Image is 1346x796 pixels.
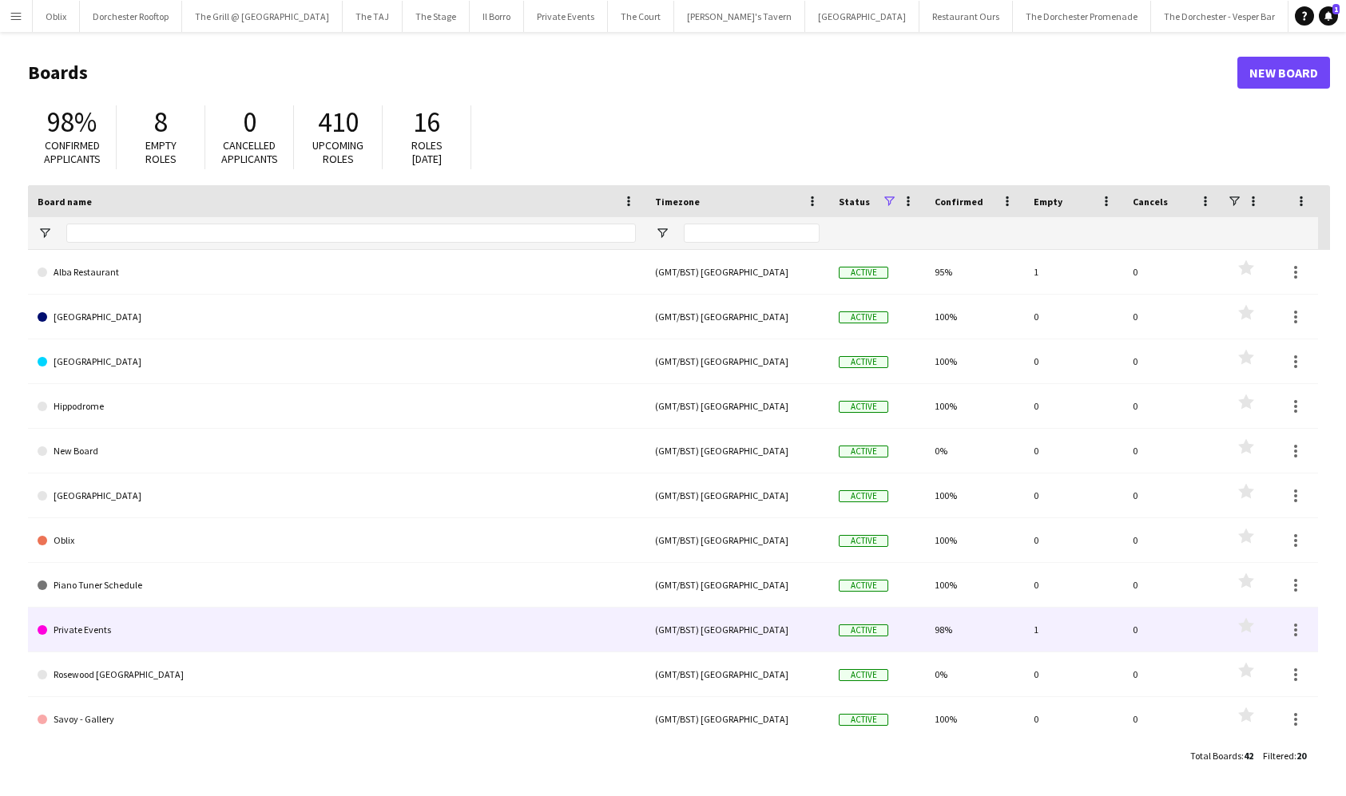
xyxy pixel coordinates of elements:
[1332,4,1340,14] span: 1
[925,384,1024,428] div: 100%
[839,196,870,208] span: Status
[411,138,443,166] span: Roles [DATE]
[1024,429,1123,473] div: 0
[1024,608,1123,651] div: 1
[38,339,636,384] a: [GEOGRAPHIC_DATA]
[655,226,669,240] button: Open Filter Menu
[655,196,700,208] span: Timezone
[839,580,888,592] span: Active
[38,518,636,563] a: Oblix
[38,250,636,295] a: Alba Restaurant
[38,384,636,429] a: Hippodrome
[1024,652,1123,696] div: 0
[925,518,1024,562] div: 100%
[80,1,182,32] button: Dorchester Rooftop
[1123,563,1222,607] div: 0
[839,311,888,323] span: Active
[925,608,1024,651] div: 98%
[1190,750,1241,762] span: Total Boards
[925,429,1024,473] div: 0%
[925,339,1024,383] div: 100%
[1296,750,1306,762] span: 20
[343,1,403,32] button: The TAJ
[608,1,674,32] button: The Court
[38,697,636,742] a: Savoy - Gallery
[805,1,919,32] button: [GEOGRAPHIC_DATA]
[925,473,1024,517] div: 100%
[919,1,1013,32] button: Restaurant Ours
[1123,652,1222,696] div: 0
[44,138,101,166] span: Confirmed applicants
[33,1,80,32] button: Oblix
[1024,518,1123,562] div: 0
[38,652,636,697] a: Rosewood [GEOGRAPHIC_DATA]
[1123,697,1222,741] div: 0
[1123,339,1222,383] div: 0
[403,1,470,32] button: The Stage
[1123,250,1222,294] div: 0
[1034,196,1062,208] span: Empty
[645,250,829,294] div: (GMT/BST) [GEOGRAPHIC_DATA]
[839,490,888,502] span: Active
[318,105,359,140] span: 410
[645,295,829,339] div: (GMT/BST) [GEOGRAPHIC_DATA]
[1024,295,1123,339] div: 0
[1263,740,1306,771] div: :
[684,224,820,243] input: Timezone Filter Input
[674,1,805,32] button: [PERSON_NAME]'s Tavern
[925,250,1024,294] div: 95%
[645,429,829,473] div: (GMT/BST) [GEOGRAPHIC_DATA]
[243,105,256,140] span: 0
[1024,563,1123,607] div: 0
[1123,384,1222,428] div: 0
[925,563,1024,607] div: 100%
[38,429,636,473] a: New Board
[1123,429,1222,473] div: 0
[925,295,1024,339] div: 100%
[1319,6,1338,26] a: 1
[1190,740,1253,771] div: :
[28,61,1237,85] h1: Boards
[38,563,636,608] a: Piano Tuner Schedule
[470,1,524,32] button: Il Borro
[47,105,97,140] span: 98%
[1237,57,1330,89] a: New Board
[154,105,168,140] span: 8
[1263,750,1294,762] span: Filtered
[38,226,52,240] button: Open Filter Menu
[1024,384,1123,428] div: 0
[312,138,363,166] span: Upcoming roles
[413,105,440,140] span: 16
[1024,339,1123,383] div: 0
[925,652,1024,696] div: 0%
[645,697,829,741] div: (GMT/BST) [GEOGRAPHIC_DATA]
[38,295,636,339] a: [GEOGRAPHIC_DATA]
[1123,608,1222,651] div: 0
[182,1,343,32] button: The Grill @ [GEOGRAPHIC_DATA]
[645,473,829,517] div: (GMT/BST) [GEOGRAPHIC_DATA]
[1123,473,1222,517] div: 0
[1024,473,1123,517] div: 0
[645,563,829,607] div: (GMT/BST) [GEOGRAPHIC_DATA]
[839,446,888,457] span: Active
[645,518,829,562] div: (GMT/BST) [GEOGRAPHIC_DATA]
[645,384,829,428] div: (GMT/BST) [GEOGRAPHIC_DATA]
[839,624,888,636] span: Active
[839,714,888,726] span: Active
[221,138,278,166] span: Cancelled applicants
[1151,1,1288,32] button: The Dorchester - Vesper Bar
[645,652,829,696] div: (GMT/BST) [GEOGRAPHIC_DATA]
[1133,196,1168,208] span: Cancels
[839,267,888,279] span: Active
[38,196,92,208] span: Board name
[1123,295,1222,339] div: 0
[66,224,636,243] input: Board name Filter Input
[145,138,177,166] span: Empty roles
[524,1,608,32] button: Private Events
[1013,1,1151,32] button: The Dorchester Promenade
[1244,750,1253,762] span: 42
[1024,250,1123,294] div: 1
[839,535,888,547] span: Active
[839,401,888,413] span: Active
[935,196,983,208] span: Confirmed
